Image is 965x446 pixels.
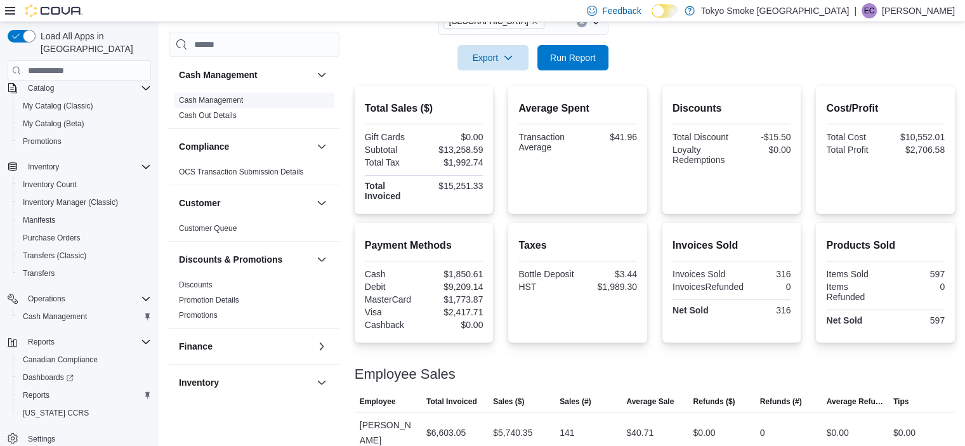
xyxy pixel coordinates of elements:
div: Customer [169,221,339,241]
a: Dashboards [13,369,156,386]
span: Catalog [28,83,54,93]
div: $1,992.74 [426,157,483,167]
h3: Employee Sales [355,367,456,382]
div: HST [518,282,575,292]
h3: Customer [179,197,220,209]
a: Inventory Manager (Classic) [18,195,123,210]
div: 0 [888,282,945,292]
button: Cash Management [13,308,156,325]
span: Customer Queue [179,223,237,233]
span: Inventory Count [23,180,77,190]
div: InvoicesRefunded [673,282,744,292]
strong: Total Invoiced [365,181,401,201]
button: My Catalog (Beta) [13,115,156,133]
span: Inventory Manager (Classic) [23,197,118,207]
span: My Catalog (Beta) [18,116,151,131]
a: Reports [18,388,55,403]
span: Inventory [28,162,59,172]
span: Operations [28,294,65,304]
div: Items Refunded [826,282,883,302]
div: $2,706.58 [888,145,945,155]
div: Total Tax [365,157,421,167]
div: 141 [560,425,574,440]
button: Operations [3,290,156,308]
span: Manifests [18,213,151,228]
span: Canadian Compliance [18,352,151,367]
h2: Taxes [518,238,637,253]
button: Customer [179,197,312,209]
a: My Catalog (Beta) [18,116,89,131]
span: OCS Transaction Submission Details [179,167,304,177]
div: $10,552.01 [888,132,945,142]
button: Promotions [13,133,156,150]
button: Clear input [577,17,587,27]
button: Operations [23,291,70,306]
span: Transfers (Classic) [18,248,151,263]
a: Cash Management [18,309,92,324]
span: Transfers [23,268,55,279]
a: OCS Transaction Submission Details [179,167,304,176]
div: 0 [749,282,791,292]
div: Subtotal [365,145,421,155]
button: Compliance [314,139,329,154]
button: Customer [314,195,329,211]
span: Operations [23,291,151,306]
div: $1,773.87 [426,294,483,305]
h3: Inventory [179,376,219,389]
span: Reports [18,388,151,403]
span: Promotions [179,310,218,320]
p: Tokyo Smoke [GEOGRAPHIC_DATA] [701,3,850,18]
div: Bottle Deposit [518,269,575,279]
div: Gift Cards [365,132,421,142]
button: Reports [23,334,60,350]
button: Cash Management [314,67,329,82]
div: $1,850.61 [426,269,483,279]
h3: Finance [179,340,213,353]
button: Finance [314,339,329,354]
div: $13,258.59 [426,145,483,155]
button: Purchase Orders [13,229,156,247]
div: 316 [734,269,791,279]
div: $1,989.30 [581,282,637,292]
span: Reports [23,334,151,350]
span: Cash Out Details [179,110,237,121]
button: Inventory [3,158,156,176]
div: $0.00 [827,425,849,440]
button: Inventory Manager (Classic) [13,193,156,211]
button: Cash Management [179,69,312,81]
span: Canadian Compliance [23,355,98,365]
a: Inventory Count [18,177,82,192]
a: Cash Management [179,96,243,105]
div: -$15.50 [734,132,791,142]
h2: Discounts [673,101,791,116]
span: Refunds ($) [693,397,735,407]
span: Settings [28,434,55,444]
div: Compliance [169,164,339,185]
div: 597 [888,315,945,325]
button: Inventory Count [13,176,156,193]
div: $41.96 [581,132,637,142]
div: $0.00 [426,132,483,142]
h3: Cash Management [179,69,258,81]
div: $40.71 [626,425,653,440]
span: Load All Apps in [GEOGRAPHIC_DATA] [36,30,151,55]
a: Promotions [18,134,67,149]
button: My Catalog (Classic) [13,97,156,115]
a: Promotion Details [179,296,239,305]
a: Cash Out Details [179,111,237,120]
div: Total Cost [826,132,883,142]
div: Invoices Sold [673,269,729,279]
strong: Net Sold [673,305,709,315]
p: | [854,3,857,18]
div: Cash [365,269,421,279]
div: Cash Management [169,93,339,128]
span: My Catalog (Beta) [23,119,84,129]
a: Canadian Compliance [18,352,103,367]
span: Export [465,45,521,70]
span: Purchase Orders [18,230,151,246]
div: $0.00 [734,145,791,155]
div: 597 [888,269,945,279]
a: Customer Queue [179,224,237,233]
button: Inventory [179,376,312,389]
